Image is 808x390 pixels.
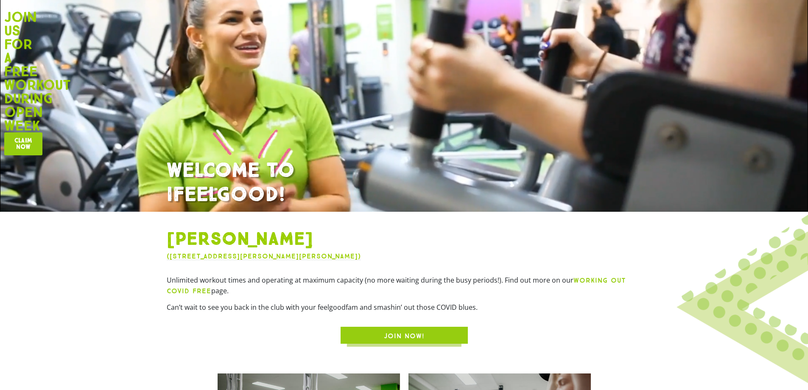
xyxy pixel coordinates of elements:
span: JOIN NOW! [384,331,425,341]
a: JOIN NOW! [341,327,468,344]
a: WORKING OUT COVID FREE [167,275,626,295]
a: ([STREET_ADDRESS][PERSON_NAME][PERSON_NAME]) [167,252,361,260]
span: Unlimited workout times and operating at maximum capacity (no more waiting during the busy period... [167,275,573,285]
h1: WELCOME TO IFEELGOOD! [167,159,642,208]
h1: [PERSON_NAME] [167,229,642,251]
span: Claim now [14,137,32,150]
span: page. [211,286,229,295]
p: Can’t wait to see you back in the club with your feelgoodfam and smashin’ out those COVID blues. [167,302,642,312]
h2: Join us for a free workout during open week [4,10,38,132]
b: WORKING OUT COVID FREE [167,276,626,295]
a: Claim now [4,132,42,155]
